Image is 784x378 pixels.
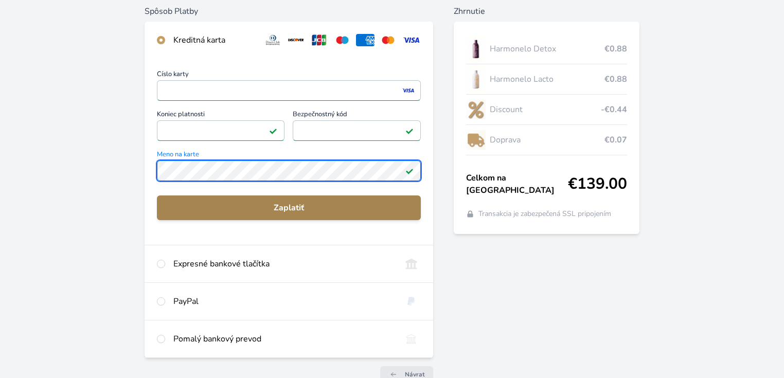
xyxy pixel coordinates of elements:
img: maestro.svg [333,34,352,46]
h6: Zhrnutie [454,5,639,17]
img: discount-lo.png [466,97,486,122]
span: Harmonelo Detox [490,43,604,55]
span: Bezpečnostný kód [293,111,421,120]
img: bankTransfer_IBAN.svg [402,333,421,345]
span: €139.00 [568,175,627,193]
span: Celkom na [GEOGRAPHIC_DATA] [466,172,568,196]
h6: Spôsob Platby [145,5,434,17]
img: Pole je platné [405,167,414,175]
span: Meno na karte [157,151,421,160]
span: Zaplatiť [165,202,413,214]
img: onlineBanking_SK.svg [402,258,421,270]
img: mc.svg [379,34,398,46]
span: Koniec platnosti [157,111,285,120]
iframe: Iframe pre číslo karty [162,83,417,98]
img: discover.svg [287,34,306,46]
img: visa.svg [402,34,421,46]
img: Pole je platné [269,127,277,135]
img: CLEAN_LACTO_se_stinem_x-hi-lo.jpg [466,66,486,92]
span: Discount [490,103,601,116]
img: visa [401,86,415,95]
div: Kreditná karta [173,34,255,46]
img: paypal.svg [402,295,421,308]
span: €0.88 [604,73,627,85]
img: jcb.svg [310,34,329,46]
div: Pomalý bankový prevod [173,333,394,345]
img: amex.svg [356,34,375,46]
iframe: Iframe pre deň vypršania platnosti [162,123,280,138]
img: diners.svg [263,34,282,46]
img: Pole je platné [405,127,414,135]
span: €0.07 [604,134,627,146]
span: -€0.44 [601,103,627,116]
span: €0.88 [604,43,627,55]
input: Meno na kartePole je platné [157,160,421,181]
span: Harmonelo Lacto [490,73,604,85]
div: Expresné bankové tlačítka [173,258,394,270]
span: Doprava [490,134,604,146]
iframe: Iframe pre bezpečnostný kód [297,123,416,138]
div: PayPal [173,295,394,308]
button: Zaplatiť [157,195,421,220]
span: Transakcia je zabezpečená SSL pripojením [478,209,611,219]
span: Číslo karty [157,71,421,80]
img: DETOX_se_stinem_x-lo.jpg [466,36,486,62]
img: delivery-lo.png [466,127,486,153]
